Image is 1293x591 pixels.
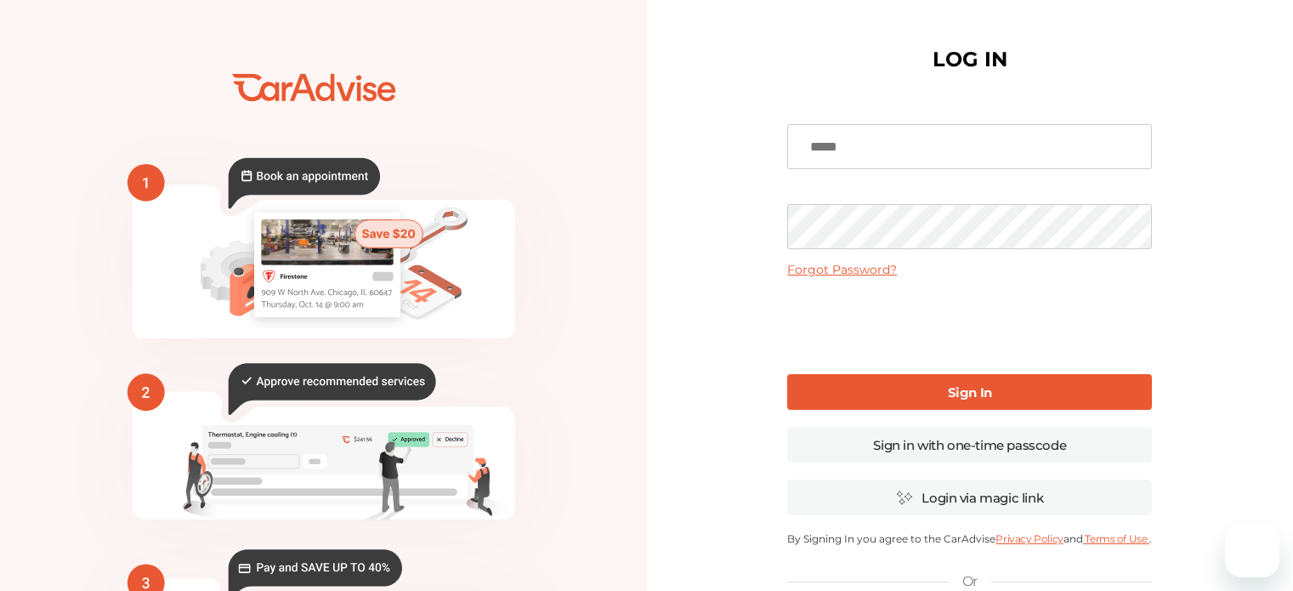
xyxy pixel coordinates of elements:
[995,532,1063,545] a: Privacy Policy
[1225,523,1279,577] iframe: Button to launch messaging window
[787,480,1152,515] a: Login via magic link
[1083,532,1149,545] a: Terms of Use
[787,262,897,277] a: Forgot Password?
[948,384,992,401] b: Sign In
[962,572,978,591] p: Or
[787,532,1152,545] p: By Signing In you agree to the CarAdvise and .
[787,427,1152,463] a: Sign in with one-time passcode
[787,374,1152,410] a: Sign In
[841,291,1099,357] iframe: reCAPTCHA
[933,51,1007,68] h1: LOG IN
[896,490,913,506] img: magic_icon.32c66aac.svg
